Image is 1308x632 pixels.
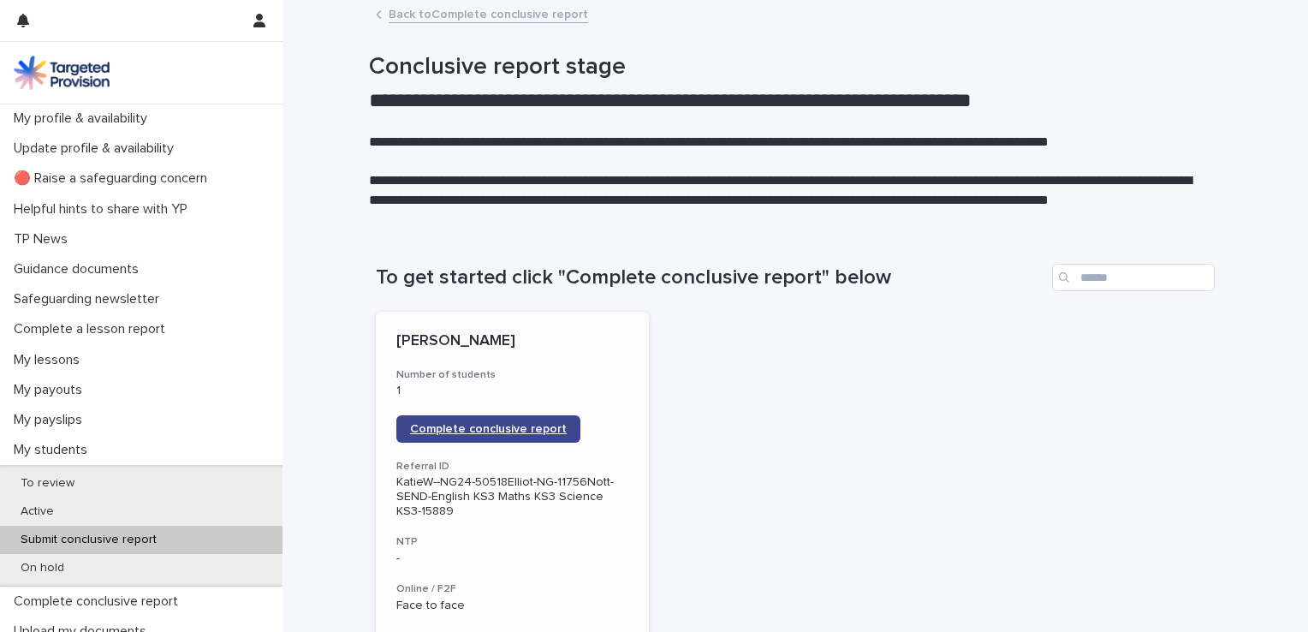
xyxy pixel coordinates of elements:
[7,561,78,575] p: On hold
[7,476,88,491] p: To review
[7,321,179,337] p: Complete a lesson report
[7,533,170,547] p: Submit conclusive report
[7,140,187,157] p: Update profile & availability
[396,582,628,596] h3: Online / F2F
[396,384,628,398] p: 1
[7,382,96,398] p: My payouts
[396,415,580,443] a: Complete conclusive report
[7,110,161,127] p: My profile & availability
[14,56,110,90] img: M5nRWzHhSzIhMunXDL62
[396,368,628,382] h3: Number of students
[7,442,101,458] p: My students
[1052,264,1215,291] input: Search
[7,291,173,307] p: Safeguarding newsletter
[389,3,588,23] a: Back toComplete conclusive report
[7,201,201,218] p: Helpful hints to share with YP
[369,53,1208,82] h1: Conclusive report stage
[376,265,1045,290] h1: To get started click "Complete conclusive report" below
[396,332,628,351] p: [PERSON_NAME]
[7,170,221,187] p: 🔴 Raise a safeguarding concern
[396,599,628,613] p: Face to face
[7,504,68,519] p: Active
[7,593,192,610] p: Complete conclusive report
[396,475,628,518] p: KatieW--NG24-50518Elliot-NG-11756Nott-SEND-English KS3 Maths KS3 Science KS3-15889
[410,423,567,435] span: Complete conclusive report
[7,231,81,247] p: TP News
[7,412,96,428] p: My payslips
[396,552,628,566] p: -
[396,460,628,474] h3: Referral ID
[7,352,93,368] p: My lessons
[396,535,628,549] h3: NTP
[7,261,152,277] p: Guidance documents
